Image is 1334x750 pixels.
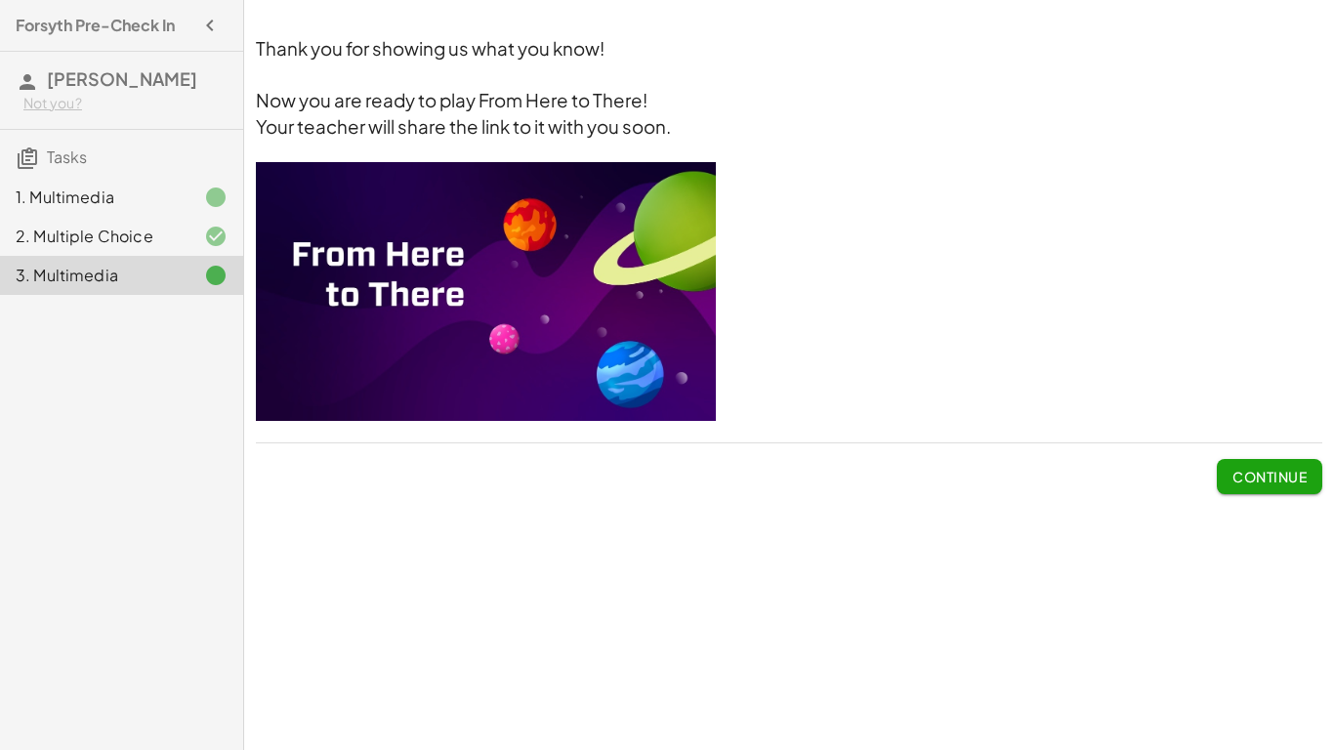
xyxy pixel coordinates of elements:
div: Not you? [23,94,228,113]
span: Your teacher will share the link to it with you soon. [256,115,671,138]
span: [PERSON_NAME] [47,67,197,90]
i: Task finished and correct. [204,225,228,248]
span: Thank you for showing us what you know! [256,37,604,60]
button: Continue [1217,459,1322,494]
div: 1. Multimedia [16,186,173,209]
h4: Forsyth Pre-Check In [16,14,175,37]
div: 3. Multimedia [16,264,173,287]
i: Task finished. [204,264,228,287]
i: Task finished. [204,186,228,209]
div: 2. Multiple Choice [16,225,173,248]
span: Continue [1232,468,1307,485]
img: 0186a6281d6835875bfd5d65a1e6d29c758b852ccbe572c90b809493d3b85746.jpeg [256,162,716,421]
span: Now you are ready to play From Here to There! [256,89,647,111]
span: Tasks [47,146,87,167]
